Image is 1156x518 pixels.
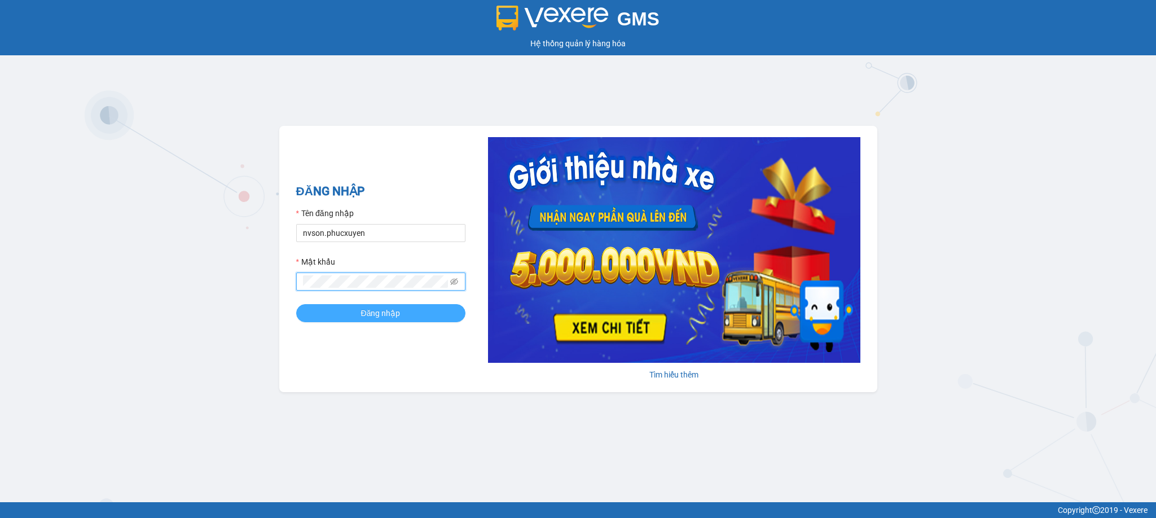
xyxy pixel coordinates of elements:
a: GMS [496,17,660,26]
button: Đăng nhập [296,304,465,322]
div: Tìm hiểu thêm [488,368,860,381]
div: Copyright 2019 - Vexere [8,504,1148,516]
img: logo 2 [496,6,608,30]
span: GMS [617,8,660,29]
img: banner-0 [488,137,860,363]
div: Hệ thống quản lý hàng hóa [3,37,1153,50]
label: Mật khẩu [296,256,335,268]
input: Mật khẩu [303,275,448,288]
label: Tên đăng nhập [296,207,354,220]
input: Tên đăng nhập [296,224,465,242]
span: copyright [1092,506,1100,514]
h2: ĐĂNG NHẬP [296,182,465,201]
span: eye-invisible [450,278,458,286]
span: Đăng nhập [361,307,401,319]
